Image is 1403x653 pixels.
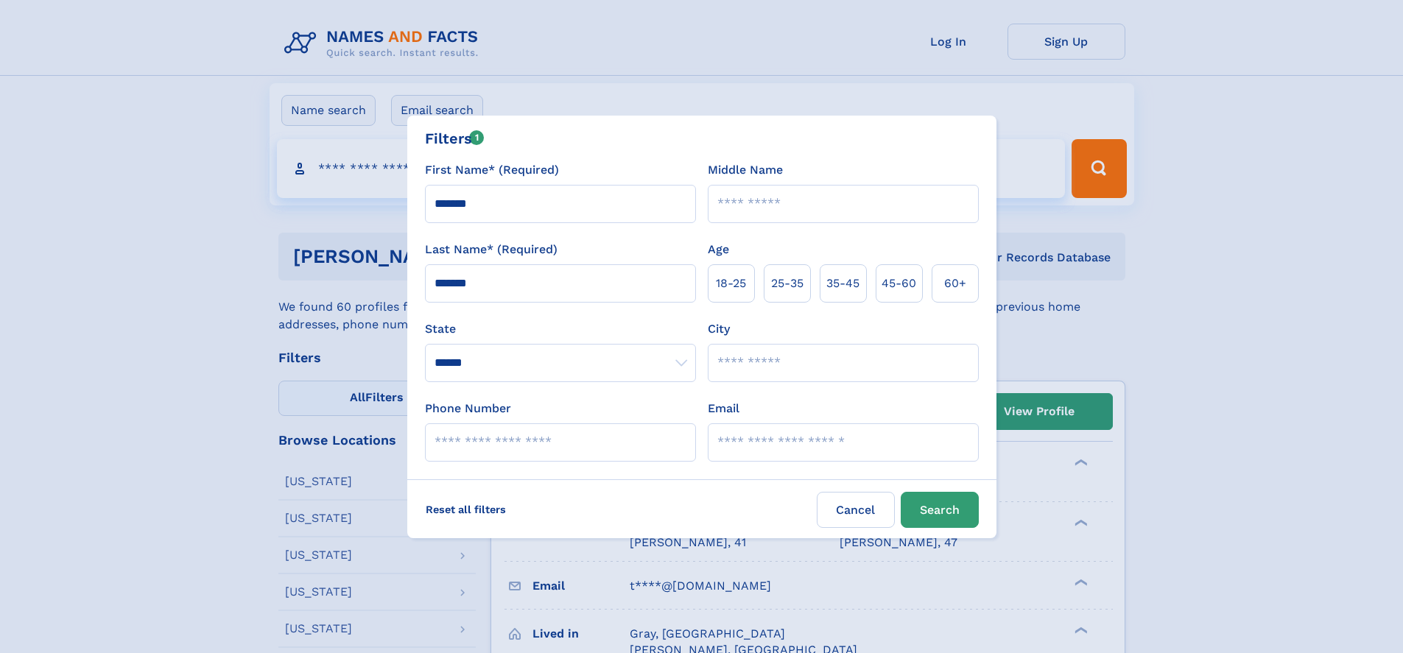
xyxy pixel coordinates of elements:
[882,275,916,292] span: 45‑60
[425,400,511,417] label: Phone Number
[425,127,485,149] div: Filters
[425,161,559,179] label: First Name* (Required)
[708,320,730,338] label: City
[826,275,859,292] span: 35‑45
[817,492,895,528] label: Cancel
[771,275,804,292] span: 25‑35
[708,161,783,179] label: Middle Name
[425,241,558,258] label: Last Name* (Required)
[708,400,739,417] label: Email
[944,275,966,292] span: 60+
[901,492,979,528] button: Search
[416,492,516,527] label: Reset all filters
[716,275,746,292] span: 18‑25
[708,241,729,258] label: Age
[425,320,696,338] label: State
